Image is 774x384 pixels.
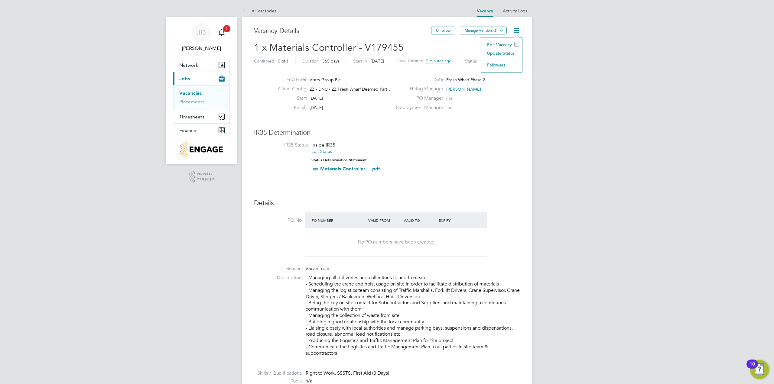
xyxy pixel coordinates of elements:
label: Start [273,95,307,102]
label: Client Config [273,86,307,92]
button: Timesheets [173,110,229,123]
span: 365 days [322,58,340,64]
span: n/a [446,95,452,101]
span: Powered by [197,171,214,176]
div: 10 [750,364,755,372]
a: Edit Status [311,149,332,154]
div: PO Number [310,215,367,226]
a: All Vacancies [242,8,276,14]
div: No PO numbers have been created. [311,239,481,245]
span: [DATE] [371,58,384,64]
span: Jobs [179,76,190,82]
h3: Details [254,199,520,208]
label: Description [254,275,302,281]
label: Last Updated [398,58,424,63]
span: Fresh Wharf Phase 2 [446,77,485,82]
button: Network [173,58,229,72]
h3: IR35 Determination [254,128,520,137]
span: 1 [223,25,230,32]
span: [DATE] [310,95,323,101]
span: Vistry Group Plc [310,77,340,82]
span: Vacant role [305,266,329,272]
button: Jobs [173,72,229,85]
button: Finance [173,124,229,137]
label: PO Manager [392,95,443,102]
span: Inside IR35 [311,142,335,148]
button: Manage Vendors (2) [460,27,507,34]
label: Confirmed [254,58,274,64]
span: Network [179,62,198,68]
p: - Managing all deliveries and collections to and from site - Scheduling the crane and hoist usage... [306,275,520,356]
label: PO No [254,217,302,224]
span: 2 minutes ago [426,58,451,63]
label: Site [392,76,443,83]
button: Open Resource Center, 10 new notifications [750,360,769,379]
span: [PERSON_NAME] [446,86,481,92]
label: Deployment Manager [392,105,443,111]
label: Duration [302,58,319,64]
img: countryside-properties-logo-retina.png [180,142,223,157]
a: Go to home page [173,142,230,157]
a: 1 [216,23,228,42]
div: Expiry [437,215,473,226]
label: Reason [254,266,302,272]
a: Materials Controller... .pdf [320,166,380,172]
i: e [514,42,519,47]
span: Engage [197,176,214,181]
h3: Vacancy Details [254,27,431,35]
a: Activity Logs [503,8,527,14]
label: Start In [353,58,367,64]
a: Vacancies [179,90,202,96]
li: Followers [484,61,519,69]
li: Edit Vacancy [484,40,519,49]
label: Skills / Qualifications [254,370,302,376]
div: Right to Work, SSSTS, First Aid (3 Days) [306,370,520,376]
span: Finance [179,127,196,133]
a: Powered byEngage [189,171,214,183]
button: Unfollow [431,27,455,34]
span: n/a [447,105,454,110]
label: Status [465,58,477,64]
a: JD[PERSON_NAME] [173,23,230,52]
span: JD [197,29,206,37]
div: Valid To [402,215,437,226]
span: n/a [305,378,312,384]
label: IR35 Status [260,142,308,148]
span: James Davey [173,45,230,52]
span: [DATE] [310,105,323,110]
a: Placements [179,99,204,105]
li: Update Status [484,49,519,57]
nav: Main navigation [166,17,237,164]
strong: Status Determination Statement [311,158,367,162]
div: Valid From [367,215,402,226]
label: End Hirer [273,76,307,83]
span: 1 x Materials Controller - V179455 [254,42,404,53]
label: Finish [273,105,307,111]
label: Hiring Manager [392,86,443,92]
div: Jobs [173,85,229,110]
span: 0 of 1 [278,58,289,64]
span: Timesheets [179,114,204,120]
a: Vacancy [477,8,493,14]
span: ZZ - DNU - ZZ Fresh Wharf Deemed Part… [310,86,392,92]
